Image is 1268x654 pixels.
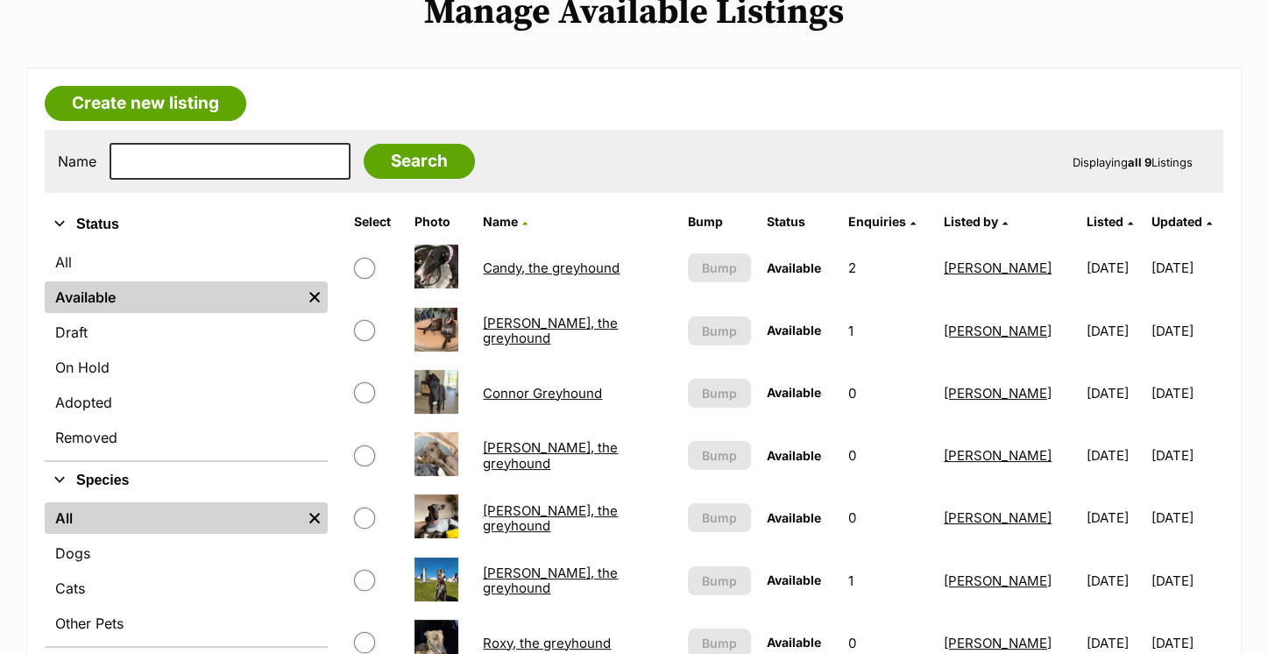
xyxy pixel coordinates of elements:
[1080,301,1150,361] td: [DATE]
[944,323,1052,339] a: [PERSON_NAME]
[45,86,246,121] a: Create new listing
[767,385,821,400] span: Available
[944,214,1008,229] a: Listed by
[944,635,1052,651] a: [PERSON_NAME]
[1151,238,1222,298] td: [DATE]
[1151,487,1222,548] td: [DATE]
[1151,363,1222,423] td: [DATE]
[1080,551,1150,611] td: [DATE]
[483,259,620,276] a: Candy, the greyhound
[944,259,1052,276] a: [PERSON_NAME]
[840,363,935,423] td: 0
[483,214,528,229] a: Name
[364,144,475,179] input: Search
[301,502,328,534] a: Remove filter
[407,208,474,236] th: Photo
[1087,214,1133,229] a: Listed
[840,551,935,611] td: 1
[688,253,751,282] button: Bump
[702,508,737,527] span: Bump
[944,214,998,229] span: Listed by
[45,387,328,418] a: Adopted
[1080,238,1150,298] td: [DATE]
[767,635,821,650] span: Available
[45,537,328,569] a: Dogs
[1151,551,1222,611] td: [DATE]
[45,469,328,492] button: Species
[45,572,328,604] a: Cats
[688,316,751,345] button: Bump
[840,238,935,298] td: 2
[760,208,839,236] th: Status
[767,448,821,463] span: Available
[702,259,737,277] span: Bump
[688,379,751,408] button: Bump
[483,385,602,402] a: Connor Greyhound
[301,281,328,313] a: Remove filter
[767,323,821,338] span: Available
[1087,214,1123,229] span: Listed
[45,422,328,453] a: Removed
[45,243,328,460] div: Status
[1080,487,1150,548] td: [DATE]
[1151,214,1202,229] span: Updated
[944,447,1052,464] a: [PERSON_NAME]
[847,214,905,229] span: translation missing: en.admin.listings.index.attributes.enquiries
[483,565,618,596] a: [PERSON_NAME], the greyhound
[944,385,1052,402] a: [PERSON_NAME]
[1073,155,1193,169] span: Displaying Listings
[840,301,935,361] td: 1
[767,260,821,275] span: Available
[840,487,935,548] td: 0
[347,208,406,236] th: Select
[944,572,1052,589] a: [PERSON_NAME]
[45,502,301,534] a: All
[688,441,751,470] button: Bump
[45,246,328,278] a: All
[1080,425,1150,486] td: [DATE]
[45,316,328,348] a: Draft
[45,281,301,313] a: Available
[1151,425,1222,486] td: [DATE]
[1080,363,1150,423] td: [DATE]
[702,572,737,590] span: Bump
[702,322,737,340] span: Bump
[58,153,96,169] label: Name
[45,608,328,639] a: Other Pets
[483,635,611,651] a: Roxy, the greyhound
[702,384,737,402] span: Bump
[1151,214,1212,229] a: Updated
[688,566,751,595] button: Bump
[1128,155,1151,169] strong: all 9
[681,208,758,236] th: Bump
[767,510,821,525] span: Available
[483,502,618,534] a: [PERSON_NAME], the greyhound
[1151,301,1222,361] td: [DATE]
[840,425,935,486] td: 0
[688,503,751,532] button: Bump
[847,214,915,229] a: Enquiries
[702,446,737,465] span: Bump
[45,352,328,383] a: On Hold
[45,499,328,646] div: Species
[483,315,618,346] a: [PERSON_NAME], the greyhound
[483,439,618,471] a: [PERSON_NAME], the greyhound
[944,509,1052,526] a: [PERSON_NAME]
[767,572,821,587] span: Available
[45,213,328,236] button: Status
[483,214,518,229] span: Name
[702,634,737,652] span: Bump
